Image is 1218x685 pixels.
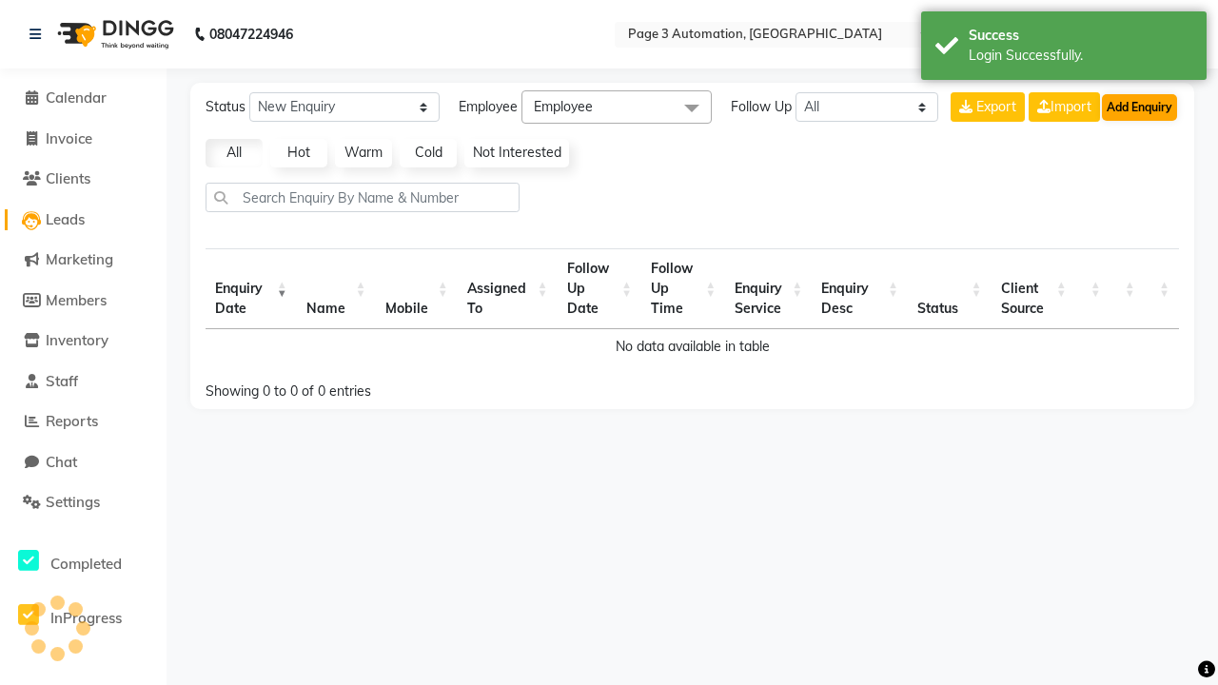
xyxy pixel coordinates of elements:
[5,452,162,474] a: Chat
[1102,94,1177,121] button: Add Enquiry
[400,139,457,167] a: Cold
[5,330,162,352] a: Inventory
[976,98,1016,115] span: Export
[1029,92,1100,122] a: Import
[46,88,107,107] span: Calendar
[209,8,293,61] b: 08047224946
[206,370,595,401] div: Showing 0 to 0 of 0 entries
[558,248,641,329] th: Follow Up Date: activate to sort column ascending
[464,139,569,167] a: Not Interested
[50,555,122,573] span: Completed
[725,248,812,329] th: Enquiry Service : activate to sort column ascending
[951,92,1025,122] button: Export
[969,46,1192,66] div: Login Successfully.
[5,168,162,190] a: Clients
[376,248,458,329] th: Mobile : activate to sort column ascending
[50,609,122,627] span: InProgress
[5,290,162,312] a: Members
[46,331,108,349] span: Inventory
[5,492,162,514] a: Settings
[206,139,263,167] a: All
[46,493,100,511] span: Settings
[534,98,593,115] span: Employee
[1076,248,1110,329] th: : activate to sort column ascending
[969,26,1192,46] div: Success
[1145,248,1179,329] th: : activate to sort column ascending
[46,453,77,471] span: Chat
[270,139,327,167] a: Hot
[206,97,246,117] span: Status
[812,248,908,329] th: Enquiry Desc: activate to sort column ascending
[641,248,725,329] th: Follow Up Time : activate to sort column ascending
[5,411,162,433] a: Reports
[206,183,520,212] input: Search Enquiry By Name & Number
[49,8,179,61] img: logo
[206,248,297,329] th: Enquiry Date: activate to sort column ascending
[46,129,92,147] span: Invoice
[46,169,90,187] span: Clients
[46,412,98,430] span: Reports
[206,329,1179,364] td: No data available in table
[5,209,162,231] a: Leads
[459,97,518,117] span: Employee
[46,210,85,228] span: Leads
[5,371,162,393] a: Staff
[1110,248,1145,329] th: : activate to sort column ascending
[335,139,392,167] a: Warm
[5,88,162,109] a: Calendar
[992,248,1076,329] th: Client Source: activate to sort column ascending
[908,248,992,329] th: Status: activate to sort column ascending
[731,97,792,117] span: Follow Up
[458,248,558,329] th: Assigned To : activate to sort column ascending
[297,248,376,329] th: Name: activate to sort column ascending
[46,372,78,390] span: Staff
[46,250,113,268] span: Marketing
[5,128,162,150] a: Invoice
[46,291,107,309] span: Members
[5,249,162,271] a: Marketing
